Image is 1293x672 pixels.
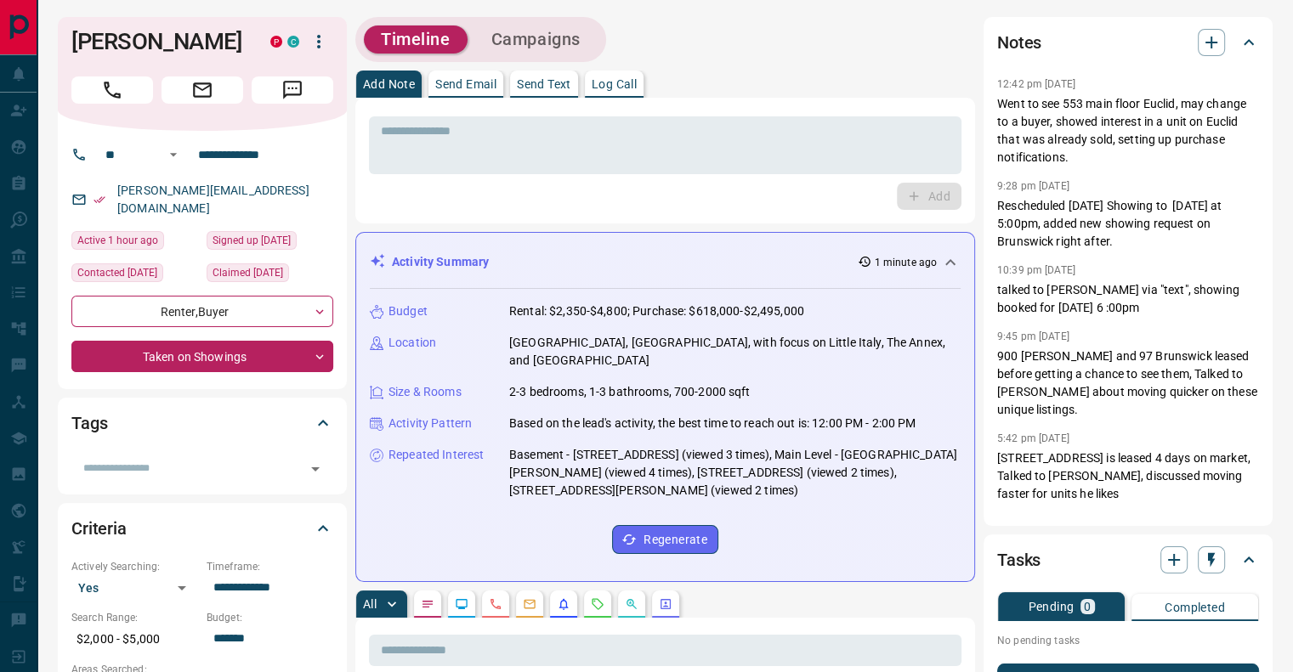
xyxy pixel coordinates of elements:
[287,36,299,48] div: condos.ca
[207,610,333,625] p: Budget:
[1028,601,1074,613] p: Pending
[388,446,484,464] p: Repeated Interest
[162,76,243,104] span: Email
[370,246,961,278] div: Activity Summary1 minute ago
[474,25,598,54] button: Campaigns
[517,78,571,90] p: Send Text
[997,449,1259,503] p: [STREET_ADDRESS] is leased 4 days on market, Talked to [PERSON_NAME], discussed moving faster for...
[94,194,105,206] svg: Email Verified
[77,232,158,249] span: Active 1 hour ago
[392,253,489,271] p: Activity Summary
[207,231,333,255] div: Wed Mar 05 2025
[997,281,1259,317] p: talked to [PERSON_NAME] via "text", showing booked for [DATE] 6 :00pm
[71,574,198,601] div: Yes
[509,415,916,432] p: Based on the lead's activity, the best time to reach out is: 12:00 PM - 2:00 PM
[77,264,157,281] span: Contacted [DATE]
[659,597,672,611] svg: Agent Actions
[509,446,961,500] p: Basement - [STREET_ADDRESS] (viewed 3 times), Main Level - [GEOGRAPHIC_DATA][PERSON_NAME] (viewed...
[997,197,1259,251] p: Rescheduled [DATE] Showing to [DATE] at 5:00pm, added new showing request on Brunswick right after.
[303,457,327,481] button: Open
[163,144,184,165] button: Open
[71,76,153,104] span: Call
[364,25,468,54] button: Timeline
[71,296,333,327] div: Renter , Buyer
[270,36,282,48] div: property.ca
[997,539,1259,580] div: Tasks
[509,383,751,401] p: 2-3 bedrooms, 1-3 bathrooms, 700-2000 sqft
[625,597,638,611] svg: Opportunities
[997,95,1259,167] p: Went to see 553 main floor Euclid, may change to a buyer, showed interest in a unit on Euclid tha...
[71,559,198,574] p: Actively Searching:
[509,334,961,370] p: [GEOGRAPHIC_DATA], [GEOGRAPHIC_DATA], with focus on Little Italy, The Annex, and [GEOGRAPHIC_DATA]
[71,409,107,437] h2: Tags
[363,78,415,90] p: Add Note
[612,525,718,554] button: Regenerate
[71,263,198,287] div: Fri May 30 2025
[71,610,198,625] p: Search Range:
[1165,601,1225,613] p: Completed
[997,264,1075,276] p: 10:39 pm [DATE]
[388,415,472,432] p: Activity Pattern
[388,302,428,320] p: Budget
[71,403,333,443] div: Tags
[997,29,1041,56] h2: Notes
[435,78,496,90] p: Send Email
[71,515,127,542] h2: Criteria
[363,598,377,610] p: All
[997,78,1075,90] p: 12:42 pm [DATE]
[207,559,333,574] p: Timeframe:
[997,432,1069,444] p: 5:42 pm [DATE]
[997,330,1069,342] p: 9:45 pm [DATE]
[1084,601,1091,613] p: 0
[997,628,1259,653] p: No pending tasks
[213,232,291,249] span: Signed up [DATE]
[997,180,1069,192] p: 9:28 pm [DATE]
[71,231,198,255] div: Fri Sep 12 2025
[71,341,333,372] div: Taken on Showings
[557,597,570,611] svg: Listing Alerts
[997,546,1041,573] h2: Tasks
[455,597,468,611] svg: Lead Browsing Activity
[997,22,1259,63] div: Notes
[71,625,198,653] p: $2,000 - $5,000
[117,184,309,215] a: [PERSON_NAME][EMAIL_ADDRESS][DOMAIN_NAME]
[421,597,434,611] svg: Notes
[71,28,245,55] h1: [PERSON_NAME]
[388,334,436,352] p: Location
[509,302,804,320] p: Rental: $2,350-$4,800; Purchase: $618,000-$2,495,000
[591,597,604,611] svg: Requests
[213,264,283,281] span: Claimed [DATE]
[997,347,1259,419] p: 900 [PERSON_NAME] and 97 Brunswick leased before getting a chance to see them, Talked to [PERSON_...
[71,508,333,549] div: Criteria
[388,383,462,401] p: Size & Rooms
[523,597,536,611] svg: Emails
[592,78,637,90] p: Log Call
[489,597,502,611] svg: Calls
[252,76,333,104] span: Message
[207,263,333,287] div: Wed Mar 05 2025
[875,255,937,270] p: 1 minute ago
